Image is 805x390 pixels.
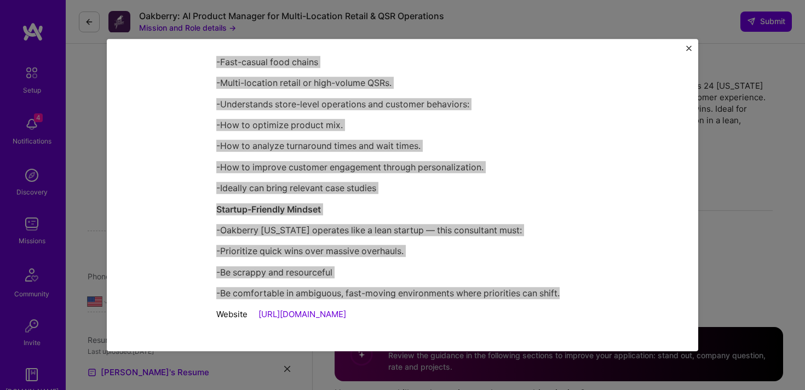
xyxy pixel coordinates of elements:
[216,287,589,299] p: -Be comfortable in ambiguous, fast-moving environments where priorities can shift.
[686,45,692,57] button: Close
[216,77,589,89] p: -Multi-location retail or high-volume QSRs.
[216,119,589,131] p: -How to optimize product mix.
[216,245,589,257] p: -Prioritize quick wins over massive overhauls.
[216,98,589,110] p: -Understands store-level operations and customer behaviors:
[216,56,589,68] p: -Fast-casual food chains
[258,309,346,319] a: [URL][DOMAIN_NAME]
[216,140,589,152] p: -How to analyze turnaround times and wait times.
[216,204,321,215] strong: Startup-Friendly Mindset
[216,266,589,278] p: -Be scrappy and resourceful
[216,224,589,236] p: -Oakberry [US_STATE] operates like a lean startup — this consultant must:
[216,309,248,319] span: Website
[216,182,589,194] p: -Ideally can bring relevant case studies
[216,161,589,173] p: -How to improve customer engagement through personalization.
